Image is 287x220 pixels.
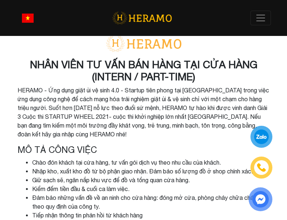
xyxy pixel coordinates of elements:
li: Kiểm đếm tiền đầu & cuối ca làm việc. [32,184,270,193]
li: Tiếp nhận thông tin phản hồi từ khách hàng [32,211,270,220]
li: Chào đón khách tại cửa hàng, tư vấn gói dịch vụ theo nhu cầu của khách. [32,158,270,167]
li: Nhập kho, xuất kho đồ từ bộ phận giao nhận. Đảm bảo số lượng đồ ở shop chính xác. [32,167,270,176]
p: HERAMO - Ứng dụng giặt ủi vệ sinh 4.0 - Startup tiên phong tại [GEOGRAPHIC_DATA] trong việc ứng d... [18,86,270,139]
h4: Mô tả công việc [18,144,270,155]
li: Giữ sạch sẽ, ngăn nắp khu vực để đồ và tổng quan cửa hàng. [32,176,270,184]
h3: NHÂN VIÊN TƯ VẤN BÁN HÀNG TẠI CỬA HÀNG (INTERN / PART-TIME) [18,58,270,83]
img: logo-with-text.png [103,35,184,52]
li: Đảm bảo những vấn đề về an ninh cho cửa hàng: đóng mở cửa, phòng cháy chữa cháy,... theo quy định... [32,193,270,211]
img: phone-icon [257,163,266,172]
img: vn-flag.png [22,14,34,23]
a: phone-icon [251,157,272,178]
img: logo [112,11,172,26]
